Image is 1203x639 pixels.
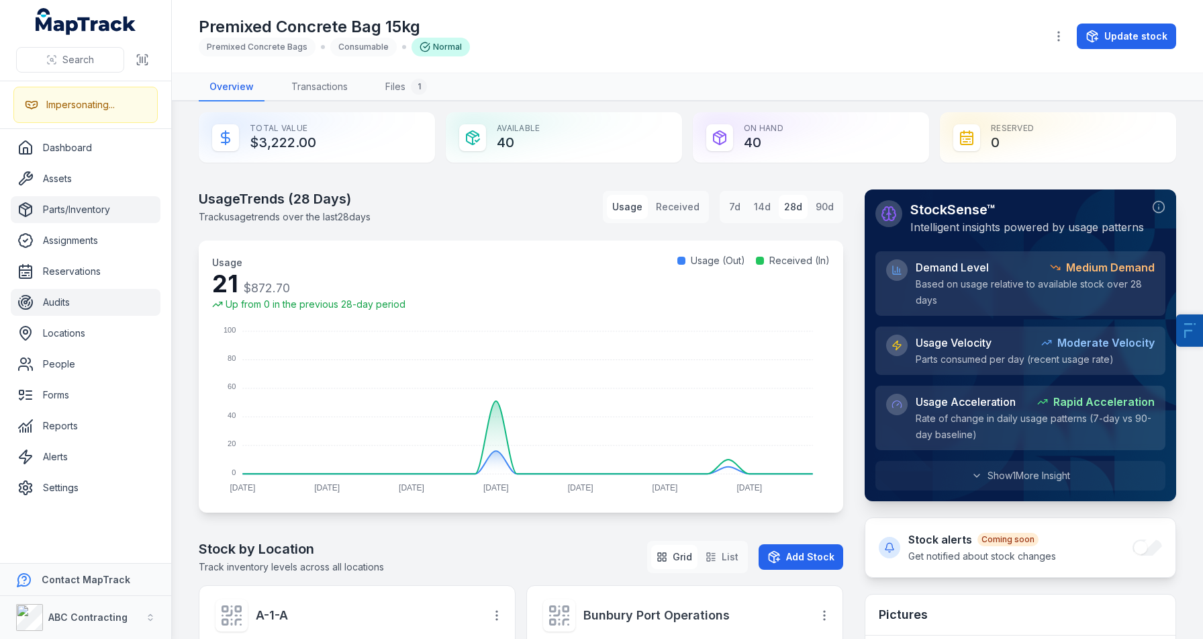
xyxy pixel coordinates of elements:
h3: Pictures [879,605,928,624]
tspan: 0 [232,468,236,476]
span: Show 1 More Insight [988,469,1070,482]
a: Transactions [281,73,358,101]
button: Received [651,195,705,219]
a: Overview [199,73,264,101]
a: Dashboard [11,134,160,161]
a: Settings [11,474,160,501]
div: Impersonating... [46,98,115,112]
a: Assignments [11,227,160,254]
tspan: 40 [228,411,236,419]
span: Up from 0 in the previous 28-day period [226,298,405,311]
strong: Medium Demand [1066,259,1155,275]
a: A-1-A [256,606,473,625]
div: 1 [411,79,427,95]
h4: Stock alerts [908,531,1056,548]
a: Audits [11,289,160,316]
h2: Stock by Location [199,540,384,558]
button: 28d [779,195,808,219]
span: Usage [212,257,242,268]
a: People [11,351,160,378]
tspan: [DATE] [314,483,340,493]
a: Alerts [11,443,160,470]
h2: Usage Trends ( 28 Days) [199,189,371,208]
strong: Rapid Acceleration [1053,394,1155,410]
div: 21 [212,270,405,298]
tspan: 100 [224,326,236,334]
span: Premixed Concrete Bags [207,42,307,52]
strong: Moderate Velocity [1057,335,1155,351]
span: Demand Level [916,259,989,275]
tspan: [DATE] [736,483,762,493]
tspan: [DATE] [483,483,509,493]
span: Received (In) [769,254,830,267]
a: Parts/Inventory [11,196,160,223]
span: Get notified about stock changes [908,550,1056,562]
tspan: 80 [228,354,236,362]
a: Forms [11,382,160,409]
h2: StockSense™ [910,200,1144,219]
span: Search [62,53,94,67]
button: Update stock [1077,24,1176,49]
a: Assets [11,165,160,192]
tspan: [DATE] [230,483,255,493]
span: Track inventory levels across all locations [199,561,384,572]
button: Usage [607,195,648,219]
a: Reservations [11,258,160,285]
button: 7d [724,195,746,219]
tspan: 20 [228,439,236,448]
span: Usage Velocity [916,335,992,351]
div: Normal [412,38,470,56]
a: Reports [11,413,160,439]
button: 90d [810,195,839,219]
tspan: [DATE] [399,483,424,493]
span: Intelligent insights powered by usage patterns [910,220,1144,234]
span: Usage (Out) [691,254,745,267]
span: Track usage trends over the last 28 days [199,211,371,222]
span: Parts consumed per day (recent usage rate) [916,353,1114,365]
strong: Contact MapTrack [42,574,130,585]
button: Show1More Insight [875,461,1165,491]
h1: Premixed Concrete Bag 15kg [199,16,470,38]
a: Bunbury Port Operations [583,606,801,625]
a: Locations [11,320,160,347]
a: MapTrack [36,8,136,35]
div: Coming soon [977,533,1039,546]
tspan: [DATE] [568,483,593,493]
span: Based on usage relative to available stock over 28 days [916,278,1142,306]
button: Add Stock [759,544,843,570]
button: List [700,545,744,569]
span: Usage Acceleration [916,394,1016,410]
strong: ABC Contracting [48,611,128,623]
span: $872.70 [244,281,290,295]
tspan: 60 [228,382,236,390]
div: Consumable [330,38,397,56]
a: Files1 [375,73,438,101]
tspan: [DATE] [653,483,678,493]
span: Rate of change in daily usage patterns (7-day vs 90-day baseline) [916,413,1151,440]
button: Search [16,47,124,73]
button: 14d [749,195,776,219]
button: Grid [651,545,697,569]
